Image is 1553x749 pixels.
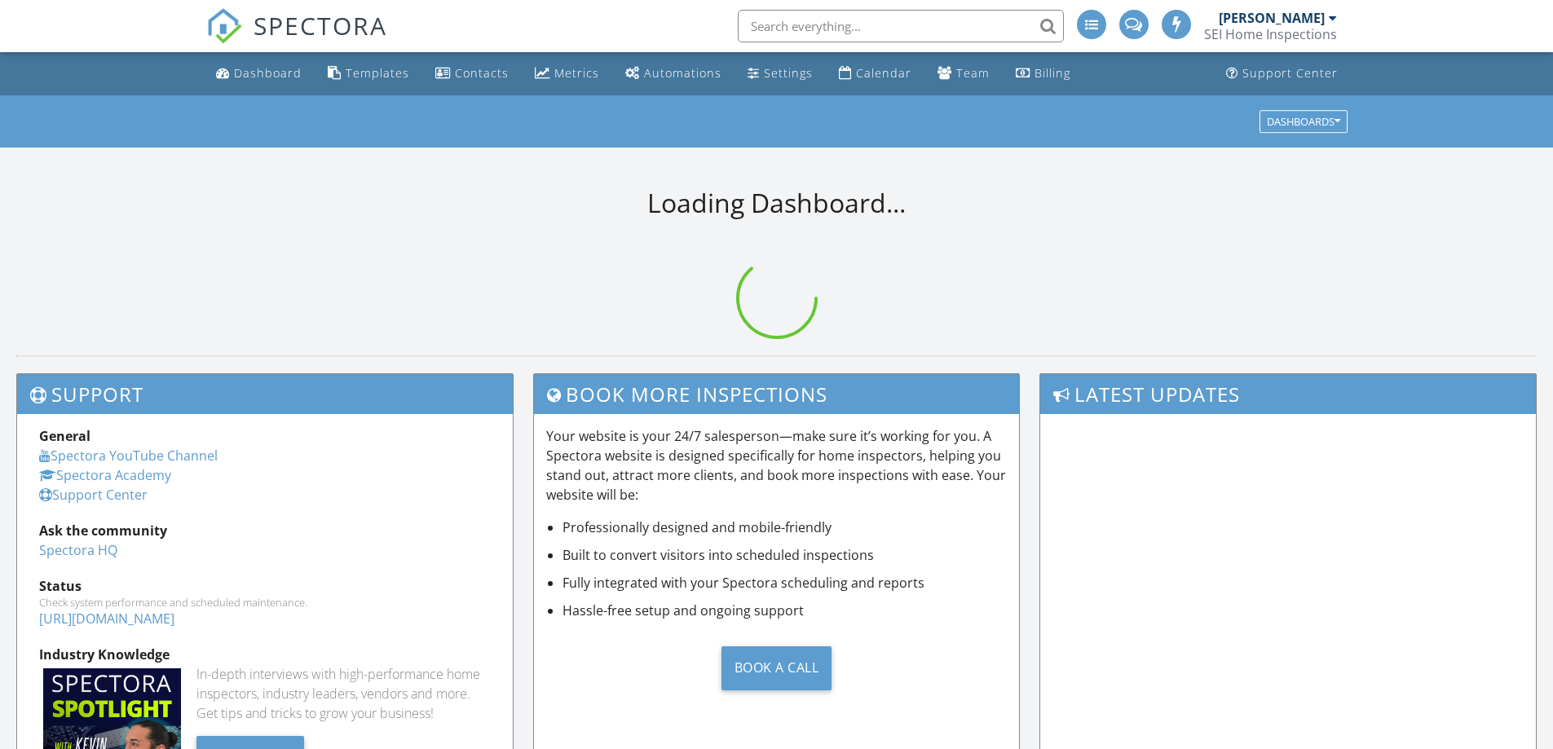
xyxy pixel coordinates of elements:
a: Team [931,59,996,89]
a: Dashboard [210,59,308,89]
div: Status [39,576,491,596]
div: Team [956,65,990,81]
div: In-depth interviews with high-performance home inspectors, industry leaders, vendors and more. Ge... [196,664,491,723]
div: SEI Home Inspections [1204,26,1337,42]
input: Search everything... [738,10,1064,42]
li: Fully integrated with your Spectora scheduling and reports [563,573,1008,593]
li: Hassle-free setup and ongoing support [563,601,1008,620]
a: Contacts [429,59,515,89]
a: Support Center [39,486,148,504]
h3: Latest Updates [1040,374,1536,414]
a: Book a Call [546,633,1008,703]
div: Metrics [554,65,599,81]
a: [URL][DOMAIN_NAME] [39,610,174,628]
img: The Best Home Inspection Software - Spectora [206,8,242,44]
div: Dashboards [1267,116,1340,127]
div: Settings [764,65,813,81]
div: Contacts [455,65,509,81]
a: Spectora YouTube Channel [39,447,218,465]
a: Templates [321,59,416,89]
div: Ask the community [39,521,491,540]
a: Metrics [528,59,606,89]
li: Built to convert visitors into scheduled inspections [563,545,1008,565]
div: Support Center [1242,65,1338,81]
a: Automations (Basic) [619,59,728,89]
a: Spectora Academy [39,466,171,484]
div: Automations [644,65,721,81]
div: Check system performance and scheduled maintenance. [39,596,491,609]
div: Templates [346,65,409,81]
div: Calendar [856,65,911,81]
a: Billing [1009,59,1077,89]
a: Spectora HQ [39,541,117,559]
span: SPECTORA [254,8,387,42]
a: Calendar [832,59,918,89]
div: [PERSON_NAME] [1219,10,1325,26]
div: Industry Knowledge [39,645,491,664]
div: Dashboard [234,65,302,81]
h3: Book More Inspections [534,374,1020,414]
div: Book a Call [721,646,832,690]
div: Billing [1035,65,1070,81]
h3: Support [17,374,513,414]
a: Support Center [1220,59,1344,89]
button: Dashboards [1260,110,1348,133]
p: Your website is your 24/7 salesperson—make sure it’s working for you. A Spectora website is desig... [546,426,1008,504]
a: SPECTORA [206,22,387,56]
a: Settings [741,59,819,89]
li: Professionally designed and mobile-friendly [563,518,1008,537]
strong: General [39,427,90,445]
